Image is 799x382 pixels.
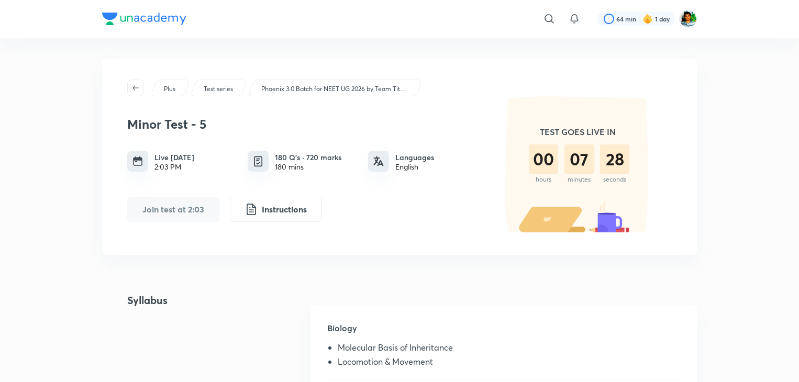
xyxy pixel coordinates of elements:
div: 28 [600,144,629,174]
a: Phoenix 3.0 Batch for NEET UG 2026 by Team Titans [260,84,410,94]
p: Phoenix 3.0 Batch for NEET UG 2026 by Team Titans [261,84,408,94]
img: languages [373,156,384,166]
a: Plus [162,84,177,94]
img: timing [132,156,143,166]
img: quiz info [252,155,265,168]
h5: Biology [327,322,680,343]
button: Join test at 2:03 [127,197,219,222]
p: Plus [164,84,175,94]
div: 07 [564,144,594,174]
h6: Live [DATE] [154,152,194,163]
img: timer [483,96,672,232]
div: 180 mins [275,163,341,171]
a: Test series [202,84,235,94]
div: English [395,163,434,171]
h6: 180 Q’s · 720 marks [275,152,341,163]
img: Company Logo [102,13,186,25]
img: streak [642,14,653,24]
div: hours [529,176,558,183]
img: instruction [245,203,258,216]
h3: Minor Test - 5 [127,117,478,132]
img: Mehul Ghosh [679,10,697,28]
p: Test series [204,84,233,94]
h6: Languages [395,152,434,163]
li: Molecular Basis of Inheritance [338,343,680,356]
div: 2:03 PM [154,163,194,171]
button: Instructions [230,197,322,222]
h5: TEST GOES LIVE IN [529,126,626,138]
div: minutes [564,176,594,183]
div: 00 [529,144,558,174]
li: Locomotion & Movement [338,357,680,370]
div: seconds [600,176,629,183]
